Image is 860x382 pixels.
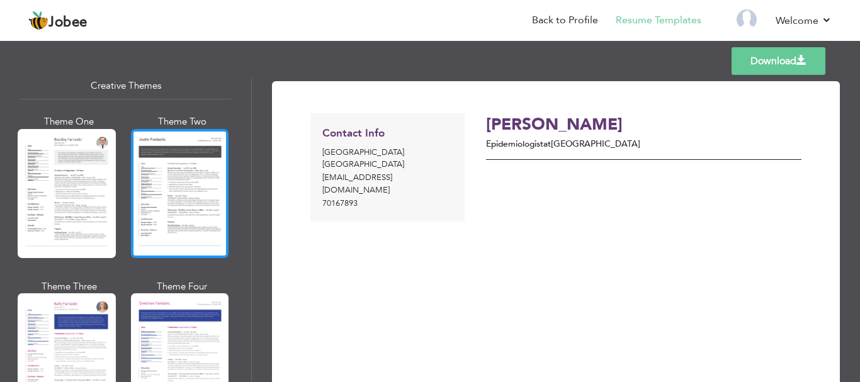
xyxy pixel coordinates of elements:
[322,128,453,140] h3: Contact Info
[322,147,453,171] p: [GEOGRAPHIC_DATA] [GEOGRAPHIC_DATA]
[133,280,232,293] div: Theme Four
[20,280,118,293] div: Theme Three
[28,11,48,31] img: jobee.io
[48,16,88,30] span: Jobee
[486,116,723,135] h3: [PERSON_NAME]
[486,138,723,150] p: Epidemiologist [GEOGRAPHIC_DATA]
[616,13,701,28] a: Resume Templates
[20,72,231,99] div: Creative Themes
[20,115,118,128] div: Theme One
[322,198,453,210] p: 70167893
[732,47,825,75] a: Download
[737,9,757,30] img: Profile Img
[543,138,551,150] span: at
[776,13,832,28] a: Welcome
[28,11,88,31] a: Jobee
[532,13,598,28] a: Back to Profile
[322,172,453,196] p: [EMAIL_ADDRESS][DOMAIN_NAME]
[133,115,232,128] div: Theme Two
